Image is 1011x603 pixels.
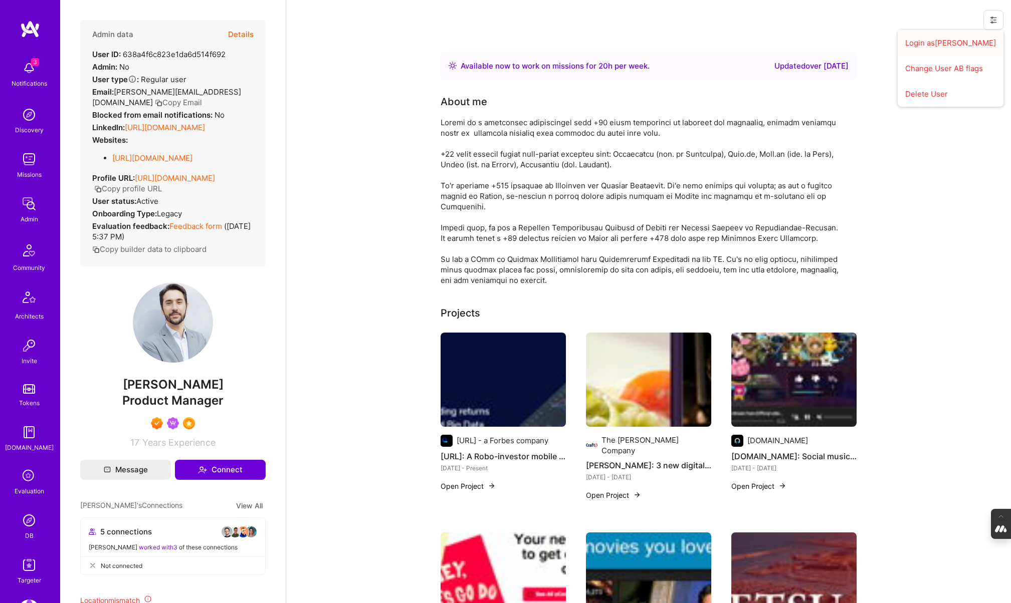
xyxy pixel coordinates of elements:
h4: [PERSON_NAME]: 3 new digital ventures [586,459,711,472]
span: legacy [157,209,182,218]
div: Tokens [19,398,40,408]
strong: Admin: [92,62,117,72]
div: 638a4f6c823e1da6d514f692 [92,49,226,60]
img: admin teamwork [19,194,39,214]
i: icon Mail [104,466,111,473]
img: Invite [19,336,39,356]
button: Copy profile URL [94,183,162,194]
img: Been on Mission [167,417,179,429]
div: ( [DATE] 5:37 PM ) [92,221,254,242]
img: logo [20,20,40,38]
div: Missions [17,169,42,180]
div: [DOMAIN_NAME] [747,435,808,446]
button: Delete User [898,81,1003,107]
i: icon Collaborator [89,528,96,535]
div: [PERSON_NAME] of these connections [89,542,257,552]
a: [URL][DOMAIN_NAME] [112,153,192,163]
img: discovery [19,105,39,125]
h4: Admin data [92,30,133,39]
button: Open Project [441,481,496,491]
img: guide book [19,422,39,442]
img: avatar [221,526,233,538]
span: [PERSON_NAME][EMAIL_ADDRESS][DOMAIN_NAME] [92,87,241,107]
img: tokens [23,384,35,394]
h4: [URL]: A Robo-investor mobile app [441,450,566,463]
h4: [DOMAIN_NAME]: Social music app [731,450,857,463]
a: [URL][DOMAIN_NAME] [125,123,205,132]
img: avatar [237,526,249,538]
button: View All [233,500,266,511]
img: Skill Targeter [19,555,39,575]
div: Admin [21,214,38,224]
button: 5 connectionsavataravataravataravatar[PERSON_NAME] worked with3 of these connectionsNot connected [80,517,266,575]
button: Change User AB flags [898,56,1003,81]
img: teamwork [19,149,39,169]
img: Kraft-Heinz: 3 new digital ventures [586,333,711,427]
div: Invite [22,356,37,366]
div: [DATE] - [DATE] [731,463,857,473]
i: Help [128,75,137,84]
button: Copy builder data to clipboard [92,244,207,254]
div: [DOMAIN_NAME] [5,442,54,453]
span: worked with 3 [139,543,177,551]
strong: Email: [92,87,114,97]
i: icon SelectionTeam [20,467,39,486]
img: Plug.dj: Social music app [731,333,857,427]
img: arrow-right [778,482,786,490]
i: icon CloseGray [89,561,97,569]
span: 20 [598,61,608,71]
span: 17 [130,437,139,448]
button: Open Project [731,481,786,491]
img: Q.ai: A Robo-investor mobile app [441,333,566,427]
div: Discovery [15,125,44,135]
div: [DATE] - Present [441,463,566,473]
span: 5 connections [100,526,152,537]
div: About me [441,94,487,109]
div: Targeter [18,575,41,585]
img: Admin Search [19,510,39,530]
div: Regular user [92,74,186,85]
i: icon Connect [198,465,207,474]
img: arrow-right [633,491,641,499]
img: User Avatar [133,282,213,363]
img: Company logo [731,435,743,447]
img: Availability [449,62,457,70]
div: [URL] - a Forbes company [457,435,548,446]
img: avatar [229,526,241,538]
div: Notifications [12,78,47,89]
div: Available now to work on missions for h per week . [461,60,650,72]
img: bell [19,58,39,78]
a: Feedback form [169,221,222,231]
i: icon Copy [155,99,162,107]
div: The [PERSON_NAME] Company [601,435,711,456]
span: 3 [31,58,39,66]
button: Copy Email [155,97,202,108]
strong: Websites: [92,135,128,145]
i: icon Copy [92,246,100,253]
img: SelectionTeam [183,417,195,429]
div: Projects [441,306,480,321]
img: Company logo [586,439,597,451]
button: Message [80,460,171,480]
span: Years Experience [142,437,216,448]
img: Architects [17,287,41,311]
span: [PERSON_NAME]'s Connections [80,500,182,511]
span: Not connected [101,560,142,571]
img: Community [17,238,41,262]
div: [DATE] - [DATE] [586,472,711,482]
img: arrow-right [488,482,496,490]
div: No [92,62,129,72]
span: Active [136,196,158,206]
img: avatar [245,526,257,538]
div: DB [25,530,34,541]
div: No [92,110,225,120]
span: [PERSON_NAME] [80,377,266,392]
div: Architects [15,311,44,322]
div: Evaluation [15,486,44,496]
strong: User ID: [92,50,121,59]
strong: Blocked from email notifications: [92,110,215,120]
strong: Onboarding Type: [92,209,157,218]
strong: Profile URL: [92,173,135,183]
strong: Evaluation feedback: [92,221,169,231]
div: Updated over [DATE] [774,60,849,72]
